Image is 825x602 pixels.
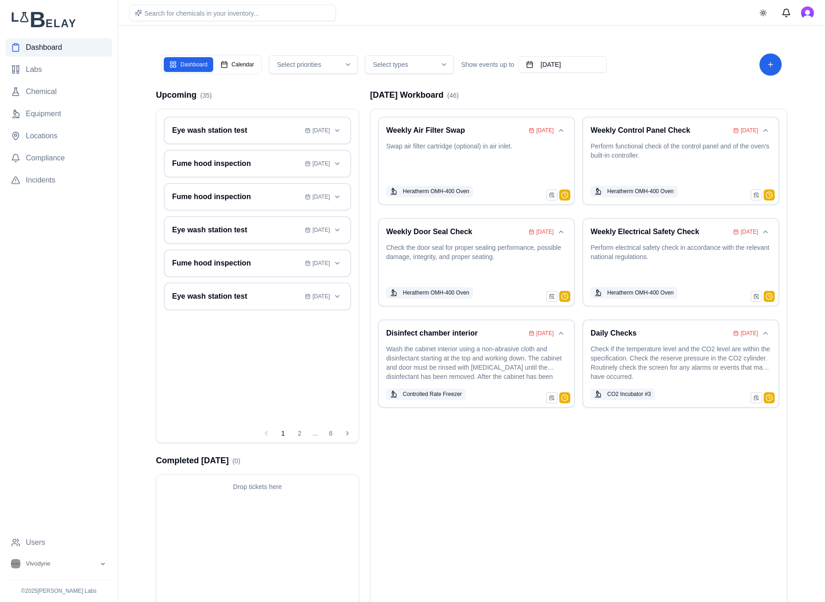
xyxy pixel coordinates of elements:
span: [DATE] [312,127,330,134]
h3: Weekly Air Filter Swap [386,125,525,136]
p: Swap air filter cartridge (optional) in air inlet. [386,142,567,180]
h2: [DATE] Workboard [370,89,459,101]
div: Weekly Door Seal Check[DATE]Collapse cardCheck the door seal for proper sealing performance, poss... [378,218,575,307]
span: Select types [373,60,408,69]
div: Fume hood inspection[DATE]Expand card [164,249,351,277]
h2: Upcoming [156,89,212,101]
h3: Fume hood inspection [172,191,301,202]
p: © 2025 [PERSON_NAME] Labs [6,587,112,595]
a: Users [6,533,112,552]
button: Expand card [332,158,343,169]
span: Heratherm OMH-400 Oven [403,289,469,296]
p: Wash the cabinet interior using a non-abrasive cloth and disinfectant starting at the top and wor... [386,344,567,383]
button: Expand card [332,291,343,302]
button: Collapse card [556,226,567,237]
p: Drop tickets here [164,482,351,491]
button: Expand card [332,125,343,136]
h3: Fume hood inspection [172,258,301,269]
button: Add Task [759,53,782,76]
h3: Weekly Control Panel Check [591,125,729,136]
span: Heratherm OMH-400 Oven [403,188,469,195]
h3: Eye wash station test [172,125,301,136]
button: 6 [323,426,338,441]
button: Next page [340,426,355,441]
div: Weekly Air Filter Swap[DATE]Collapse cardSwap air filter cartridge (optional) in air inlet.Herath... [378,117,575,205]
span: Labs [26,64,42,75]
button: Heratherm OMH-400 Oven [386,186,473,197]
span: Heratherm OMH-400 Oven [607,188,674,195]
span: Heratherm OMH-400 Oven [607,289,674,296]
button: Collapse card [760,328,771,339]
button: Controlled Rate Freezer [386,389,466,400]
button: Collapse card [760,226,771,237]
span: Compliance [26,153,65,164]
h3: Weekly Door Seal Check [386,226,525,237]
span: [DATE] [741,228,758,236]
div: Weekly Control Panel Check[DATE]Collapse cardPerform functional check of the control panel and of... [582,117,779,205]
button: [DATE] [518,56,607,73]
span: Equipment [26,108,61,119]
div: Eye wash station test[DATE]Expand card [164,216,351,244]
span: [DATE] [312,193,330,201]
span: Controlled Rate Freezer [403,390,462,398]
button: CO2 Incubator #3 [591,389,655,400]
h3: Disinfect chamber interior [386,328,525,339]
button: Open user button [801,6,814,19]
span: ( 0 ) [233,457,240,465]
button: Expand card [332,258,343,269]
button: Messages [777,4,795,22]
button: Dashboard [164,57,213,72]
button: Toggle theme [755,5,771,21]
span: CO2 Incubator #3 [607,390,651,398]
a: Incidents [6,171,112,189]
span: Locations [26,130,58,142]
span: [DATE] [312,160,330,167]
span: Users [26,537,45,548]
button: Expand card [332,224,343,236]
div: Fume hood inspection[DATE]Expand card [164,150,351,177]
a: Chemical [6,83,112,101]
div: Disinfect chamber interior[DATE]Collapse cardWash the cabinet interior using a non-abrasive cloth... [378,319,575,408]
span: [DATE] [741,127,758,134]
h3: Fume hood inspection [172,158,301,169]
p: Perform electrical safety check in accordance with the relevant national regulations. [591,243,771,282]
span: [DATE] [312,260,330,267]
button: 2 [292,426,307,441]
button: Open organization switcher [6,555,112,572]
h2: Completed [DATE] [156,454,240,467]
button: Collapse card [556,328,567,339]
button: Previous page [259,426,274,441]
div: Eye wash station test[DATE]Expand card [164,117,351,144]
h3: Eye wash station test [172,224,301,236]
button: Heratherm OMH-400 Oven [591,186,677,197]
span: Chemical [26,86,57,97]
div: Daily Checks[DATE]Collapse cardCheck if the temperature level and the CO2 level are within the sp... [582,319,779,408]
button: Select priorities [269,55,358,74]
div: Fume hood inspection[DATE]Expand card [164,183,351,211]
span: Vivodyne [26,560,50,568]
span: ... [309,430,322,437]
button: Collapse card [760,125,771,136]
button: Collapse card [556,125,567,136]
img: Lois Tolvinski [801,6,814,19]
div: Eye wash station test[DATE]Expand card [164,283,351,310]
button: Calendar [215,57,260,72]
button: Expand card [332,191,343,202]
span: [DATE] [312,226,330,234]
span: ( 46 ) [447,92,459,99]
span: [DATE] [536,330,554,337]
span: [DATE] [536,228,554,236]
a: Locations [6,127,112,145]
button: Heratherm OMH-400 Oven [591,287,677,298]
h3: Eye wash station test [172,291,301,302]
a: Labs [6,60,112,79]
p: Check the door seal for proper sealing performance, possible damage, integrity, and proper seating. [386,243,567,282]
span: Show events up to [461,60,514,69]
span: [DATE] [536,127,554,134]
button: Heratherm OMH-400 Oven [386,287,473,298]
div: Weekly Electrical Safety Check[DATE]Collapse cardPerform electrical safety check in accordance wi... [582,218,779,307]
span: Search for chemicals in your inventory... [144,10,259,17]
img: Vivodyne [11,559,20,568]
span: ( 35 ) [200,92,212,99]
